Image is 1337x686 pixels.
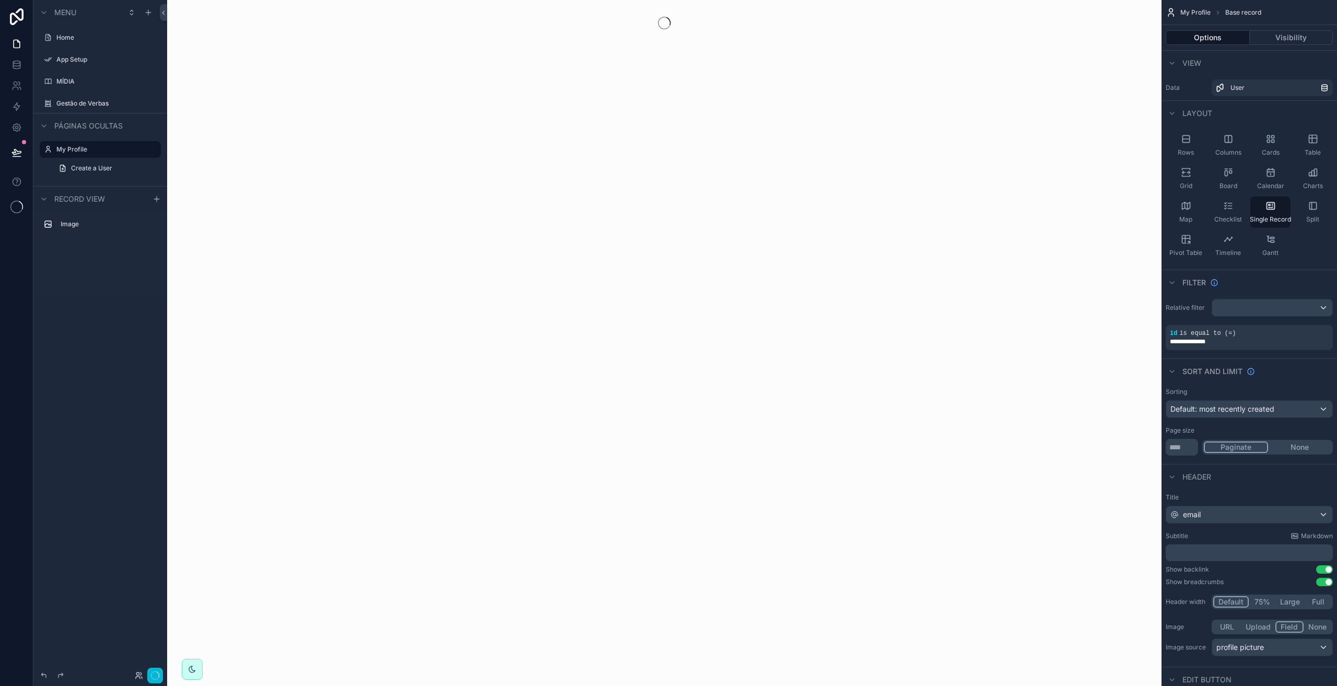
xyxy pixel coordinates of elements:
[1250,196,1291,228] button: Single Record
[1275,621,1304,633] button: Field
[1166,532,1188,540] label: Subtitle
[1303,182,1323,190] span: Charts
[1166,506,1333,524] button: email
[1241,621,1275,633] button: Upload
[1213,596,1249,608] button: Default
[1166,544,1333,561] div: scrollable content
[1166,400,1333,418] button: Default: most recently created
[1208,230,1248,261] button: Timeline
[1182,277,1206,288] span: Filter
[1183,509,1201,520] span: email
[1166,388,1187,396] label: Sorting
[1212,79,1333,96] a: User
[1249,596,1275,608] button: 75%
[1166,565,1209,574] div: Show backlink
[1180,8,1211,17] span: My Profile
[54,8,76,17] font: Menu
[1301,532,1333,540] span: Markdown
[1306,215,1319,224] span: Split
[1166,578,1224,586] div: Show breadcrumbs
[71,164,112,172] span: Create a User
[1166,304,1207,312] label: Relative filter
[1250,130,1291,161] button: Cards
[56,33,159,42] label: Home
[1166,196,1206,228] button: Map
[56,55,159,64] label: App Setup
[1215,249,1241,257] span: Timeline
[1166,493,1333,502] label: Title
[1291,532,1333,540] a: Markdown
[54,121,123,130] font: Páginas ocultas
[1170,330,1177,337] span: id
[1214,215,1242,224] span: Checklist
[1170,404,1274,413] span: Default: most recently created
[1230,84,1245,92] span: User
[1212,638,1333,656] button: profile picture
[1166,426,1194,435] label: Page size
[1257,182,1284,190] span: Calendar
[1293,130,1333,161] button: Table
[1166,230,1206,261] button: Pivot Table
[1305,148,1321,157] span: Table
[1268,441,1331,453] button: None
[1166,643,1207,652] label: Image source
[61,220,157,228] label: Image
[1182,366,1242,377] span: Sort And Limit
[56,99,159,108] label: Gestão de Verbas
[1262,148,1280,157] span: Cards
[1250,30,1333,45] button: Visibility
[1304,621,1331,633] button: None
[1208,130,1248,161] button: Columns
[1250,163,1291,194] button: Calendar
[1179,330,1236,337] span: is equal to (=)
[1208,163,1248,194] button: Board
[1215,148,1241,157] span: Columns
[1293,163,1333,194] button: Charts
[1182,472,1211,482] span: Header
[1169,249,1202,257] span: Pivot Table
[1166,163,1206,194] button: Grid
[1166,30,1250,45] button: Options
[1305,596,1331,608] button: Full
[1166,84,1207,92] label: Data
[33,211,167,243] div: scrollable content
[1178,148,1194,157] span: Rows
[56,77,159,86] label: MÍDIA
[1262,249,1279,257] span: Gantt
[1166,130,1206,161] button: Rows
[1204,441,1268,453] button: Paginate
[1166,598,1207,606] label: Header width
[1275,596,1305,608] button: Large
[1213,621,1241,633] button: URL
[1208,196,1248,228] button: Checklist
[1179,215,1192,224] span: Map
[1219,182,1237,190] span: Board
[1182,108,1212,119] span: Layout
[1216,642,1264,653] span: profile picture
[1182,58,1201,68] span: View
[1225,8,1261,17] span: Base record
[1250,215,1291,224] span: Single Record
[56,145,155,154] label: My Profile
[1293,196,1333,228] button: Split
[1250,230,1291,261] button: Gantt
[54,194,105,204] span: Record view
[52,160,161,177] a: Create a User
[1166,623,1207,631] label: Image
[1180,182,1192,190] span: Grid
